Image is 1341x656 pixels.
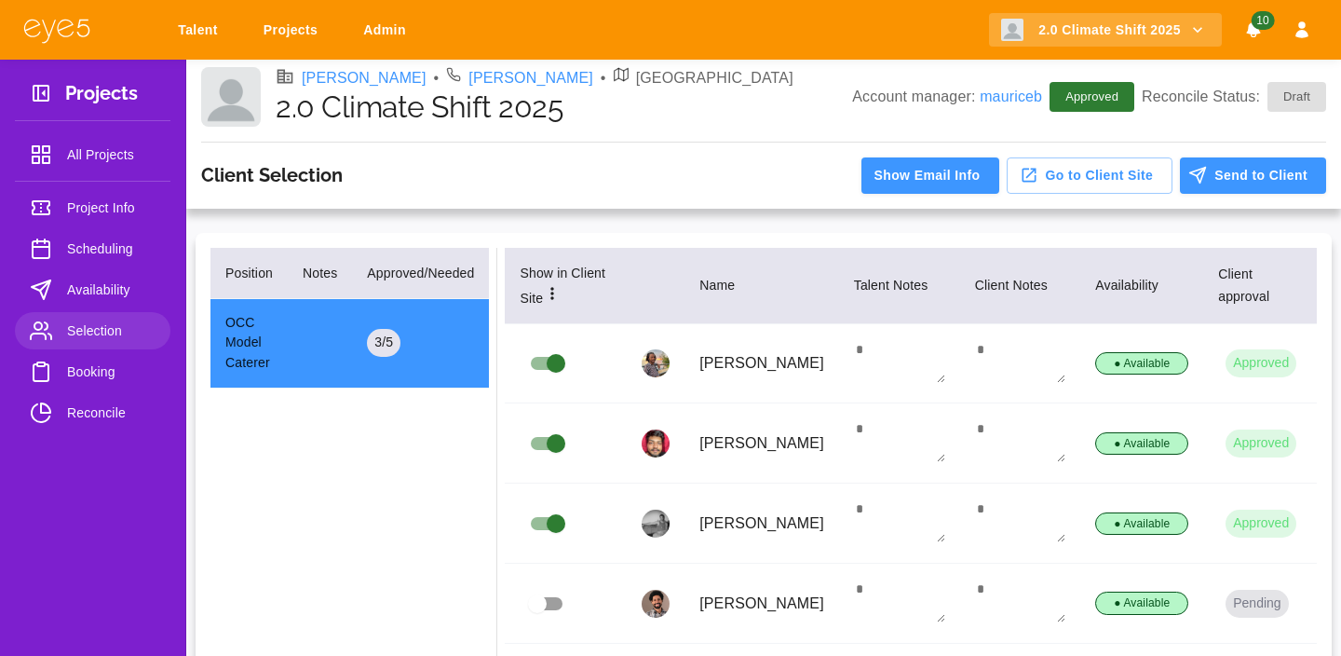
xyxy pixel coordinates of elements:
[67,320,156,342] span: Selection
[15,312,170,349] a: Selection
[15,353,170,390] a: Booking
[852,86,1042,108] p: Account manager:
[1095,512,1188,536] div: ● Available
[1251,11,1274,30] span: 10
[352,248,489,299] th: Approved/Needed
[699,512,824,535] p: [PERSON_NAME]
[839,248,960,324] th: Talent Notes
[67,143,156,166] span: All Projects
[15,136,170,173] a: All Projects
[989,13,1222,48] button: 2.0 Climate Shift 2025
[1007,157,1173,194] button: Go to Client Site
[505,248,627,324] th: Show in Client Site
[1095,592,1188,615] div: ● Available
[699,432,824,455] p: [PERSON_NAME]
[65,82,138,111] h3: Projects
[367,329,400,357] div: 3 / 5
[276,89,852,125] h1: 2.0 Climate Shift 2025
[1142,82,1326,112] p: Reconcile Status:
[861,157,998,194] button: Show Email Info
[22,17,91,44] img: eye5
[434,67,440,89] li: •
[1272,88,1321,106] span: Draft
[67,279,156,301] span: Availability
[1226,510,1296,538] button: Approved
[1095,432,1188,456] div: ● Available
[201,67,261,127] img: Client logo
[980,89,1042,104] a: mauriceb
[67,238,156,260] span: Scheduling
[1095,352,1188,376] div: ● Available
[251,13,336,48] a: Projects
[699,352,824,375] p: [PERSON_NAME]
[15,271,170,308] a: Availability
[15,189,170,226] a: Project Info
[1054,88,1130,106] span: Approved
[1001,19,1023,41] img: Client logo
[1226,349,1296,377] button: Approved
[1080,248,1203,324] th: Availability
[636,67,793,89] p: [GEOGRAPHIC_DATA]
[642,430,670,458] img: profile_picture
[684,248,839,324] th: Name
[210,298,288,389] td: OCC Model Caterer
[67,402,156,424] span: Reconcile
[642,590,670,618] img: profile_picture
[166,13,237,48] a: Talent
[699,593,824,615] p: [PERSON_NAME]
[1226,590,1288,618] button: Pending
[302,67,427,89] a: [PERSON_NAME]
[288,248,352,299] th: Notes
[1203,248,1317,324] th: Client approval
[642,349,670,377] img: profile_picture
[1226,430,1296,458] button: Approved
[1237,13,1270,48] button: Notifications
[601,67,606,89] li: •
[15,394,170,431] a: Reconcile
[642,510,670,538] img: profile_picture
[468,67,593,89] a: [PERSON_NAME]
[15,230,170,267] a: Scheduling
[67,197,156,219] span: Project Info
[67,361,156,383] span: Booking
[210,248,288,299] th: Position
[351,13,425,48] a: Admin
[1180,157,1326,194] button: Send to Client
[960,248,1081,324] th: Client Notes
[201,164,343,186] h3: Client Selection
